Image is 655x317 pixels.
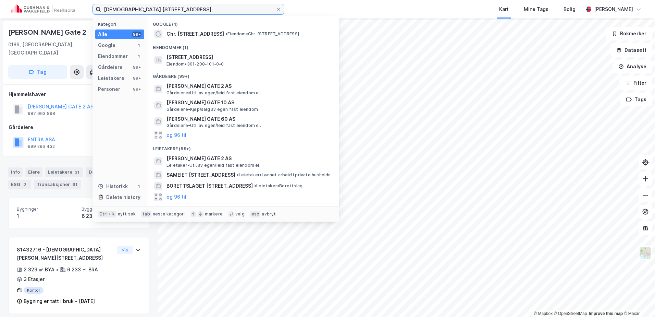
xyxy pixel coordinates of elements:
[11,4,76,14] img: cushman-wakefield-realkapital-logo.202ea83816669bd177139c58696a8fa1.svg
[254,183,256,188] span: •
[132,64,141,70] div: 99+
[71,181,78,188] div: 61
[141,211,151,218] div: tab
[620,93,652,106] button: Tags
[45,167,83,177] div: Leietakere
[98,52,128,60] div: Eiendommer
[98,41,115,49] div: Google
[17,206,76,212] span: Bygninger
[28,144,55,149] div: 999 296 432
[8,167,23,177] div: Info
[98,74,124,82] div: Leietakere
[17,246,114,262] div: 81432716 - [DEMOGRAPHIC_DATA][PERSON_NAME][STREET_ADDRESS]
[98,22,144,27] div: Kategori
[166,90,261,96] span: Gårdeiere • Utl. av egen/leid fast eiendom el.
[237,172,332,178] span: Leietaker • Lønnet arbeid i private husholdn.
[98,63,123,71] div: Gårdeiere
[8,40,95,57] div: 0186, [GEOGRAPHIC_DATA], [GEOGRAPHIC_DATA]
[98,182,128,190] div: Historikk
[132,86,141,92] div: 99+
[24,266,54,274] div: 2 323 ㎡ BYA
[166,30,224,38] span: Chr. [STREET_ADDRESS]
[101,4,276,14] input: Søk på adresse, matrikkel, gårdeiere, leietakere eller personer
[606,27,652,40] button: Bokmerker
[621,284,655,317] div: Kontrollprogram for chat
[534,311,553,316] a: Mapbox
[225,31,227,36] span: •
[621,284,655,317] iframe: Chat Widget
[153,211,185,217] div: neste kategori
[166,107,258,112] span: Gårdeiere • Kjøp/salg av egen fast eiendom
[82,212,141,220] div: 6 233 ㎡
[235,211,245,217] div: velg
[147,39,339,52] div: Eiendommer (1)
[24,297,95,305] div: Bygning er tatt i bruk - [DATE]
[34,180,81,189] div: Transaksjoner
[8,65,67,79] button: Tag
[9,123,149,131] div: Gårdeiere
[147,68,339,81] div: Gårdeiere (99+)
[132,75,141,81] div: 99+
[118,211,136,217] div: nytt søk
[589,311,623,316] a: Improve this map
[132,32,141,37] div: 99+
[166,163,260,168] span: Leietaker • Utl. av egen/leid fast eiendom el.
[166,123,261,128] span: Gårdeiere • Utl. av egen/leid fast eiendom el.
[9,90,149,98] div: Hjemmelshaver
[262,211,276,217] div: avbryt
[166,53,331,61] span: [STREET_ADDRESS]
[639,246,652,259] img: Z
[250,211,261,218] div: esc
[117,246,133,254] button: Vis
[136,184,141,189] div: 1
[619,76,652,90] button: Filter
[28,111,55,116] div: 987 663 898
[166,193,186,201] button: og 96 til
[22,181,28,188] div: 2
[8,27,88,38] div: [PERSON_NAME] Gate 2
[594,5,633,13] div: [PERSON_NAME]
[24,275,45,283] div: 3 Etasjer
[237,172,239,177] span: •
[166,171,235,179] span: SAMEIET [STREET_ADDRESS]
[254,183,302,189] span: Leietaker • Borettslag
[554,311,587,316] a: OpenStreetMap
[86,167,120,177] div: Datasett
[74,169,81,176] div: 31
[25,167,42,177] div: Eiere
[56,267,59,272] div: •
[98,85,120,93] div: Personer
[166,182,253,190] span: BORETTSLAGET [STREET_ADDRESS]
[106,193,140,201] div: Delete history
[166,82,331,90] span: [PERSON_NAME] GATE 2 AS
[98,211,116,218] div: Ctrl + k
[613,60,652,73] button: Analyse
[225,31,299,37] span: Eiendom • Chr. [STREET_ADDRESS]
[166,154,331,163] span: [PERSON_NAME] GATE 2 AS
[67,266,98,274] div: 6 233 ㎡ BRA
[82,206,141,212] span: Bygget bygningsområde
[147,141,339,153] div: Leietakere (99+)
[524,5,548,13] div: Mine Tags
[166,131,186,139] button: og 96 til
[205,211,223,217] div: markere
[147,16,339,28] div: Google (1)
[8,180,31,189] div: ESG
[610,43,652,57] button: Datasett
[499,5,509,13] div: Kart
[166,115,331,123] span: [PERSON_NAME] GATE 60 AS
[98,30,107,38] div: Alle
[17,212,76,220] div: 1
[166,61,224,67] span: Eiendom • 301-208-101-0-0
[147,202,339,215] div: Personer (99+)
[136,54,141,59] div: 1
[166,98,331,107] span: [PERSON_NAME] GATE 10 AS
[136,43,141,48] div: 1
[564,5,576,13] div: Bolig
